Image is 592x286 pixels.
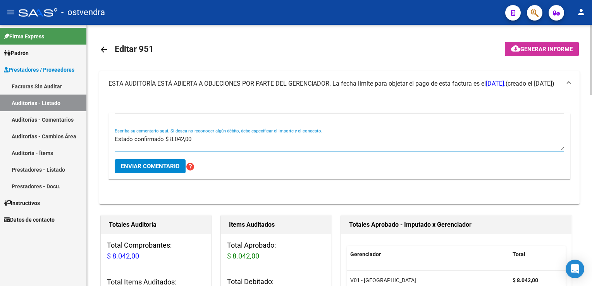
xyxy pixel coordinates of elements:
[513,277,538,283] strong: $ 8.042,00
[505,42,579,56] button: Generar informe
[115,44,154,54] span: Editar 951
[4,32,44,41] span: Firma Express
[99,96,580,204] div: ESTA AUDITORÍA ESTÁ ABIERTA A OBJECIONES POR PARTE DEL GERENCIADOR. La fecha límite para objetar ...
[229,219,324,231] h1: Items Auditados
[4,49,29,57] span: Padrón
[4,215,55,224] span: Datos de contacto
[99,71,580,96] mat-expansion-panel-header: ESTA AUDITORÍA ESTÁ ABIERTA A OBJECIONES POR PARTE DEL GERENCIADOR. La fecha límite para objetar ...
[109,219,203,231] h1: Totales Auditoría
[61,4,105,21] span: - ostvendra
[486,80,506,87] span: [DATE].
[347,246,509,263] datatable-header-cell: Gerenciador
[577,7,586,17] mat-icon: person
[350,277,416,283] span: V01 - [GEOGRAPHIC_DATA]
[349,219,564,231] h1: Totales Aprobado - Imputado x Gerenciador
[115,159,186,173] button: Enviar comentario
[108,80,506,87] span: ESTA AUDITORÍA ESTÁ ABIERTA A OBJECIONES POR PARTE DEL GERENCIADOR. La fecha límite para objetar ...
[4,65,74,74] span: Prestadores / Proveedores
[107,252,139,260] span: $ 8.042,00
[4,199,40,207] span: Instructivos
[506,79,554,88] span: (creado el [DATE])
[513,251,525,257] span: Total
[107,240,205,262] h3: Total Comprobantes:
[566,260,584,278] div: Open Intercom Messenger
[511,44,520,53] mat-icon: cloud_download
[509,246,560,263] datatable-header-cell: Total
[350,251,381,257] span: Gerenciador
[520,46,573,53] span: Generar informe
[227,240,325,262] h3: Total Aprobado:
[186,162,195,171] mat-icon: help
[99,45,108,54] mat-icon: arrow_back
[121,163,179,170] span: Enviar comentario
[6,7,15,17] mat-icon: menu
[227,252,259,260] span: $ 8.042,00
